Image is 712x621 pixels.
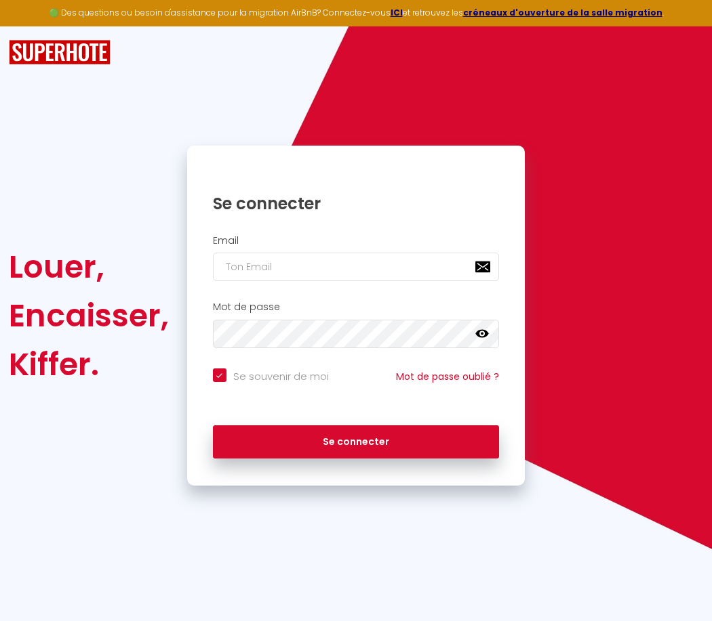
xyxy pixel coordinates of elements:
h2: Email [213,235,500,247]
div: Encaisser, [9,291,169,340]
button: Se connecter [213,425,500,459]
img: SuperHote logo [9,40,111,65]
h2: Mot de passe [213,301,500,313]
a: ICI [391,7,403,18]
a: créneaux d'ouverture de la salle migration [463,7,662,18]
a: Mot de passe oublié ? [396,370,499,383]
div: Louer, [9,242,169,291]
div: Kiffer. [9,340,169,389]
h1: Se connecter [213,193,500,214]
input: Ton Email [213,253,500,281]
